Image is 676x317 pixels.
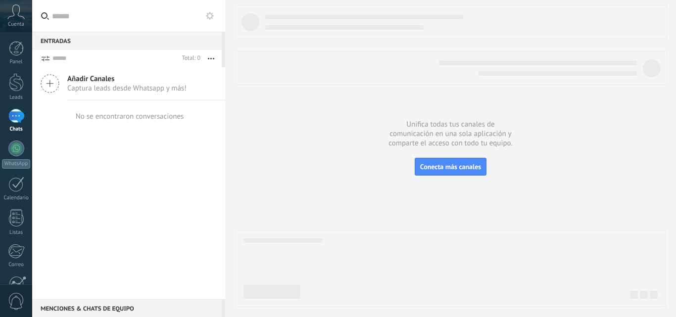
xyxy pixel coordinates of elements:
div: Leads [2,94,31,101]
div: Correo [2,262,31,268]
div: Total: 0 [178,53,200,63]
div: No se encontraron conversaciones [76,112,184,121]
span: Añadir Canales [67,74,187,84]
div: Listas [2,229,31,236]
span: Conecta más canales [420,162,481,171]
div: Calendario [2,195,31,201]
button: Conecta más canales [415,158,486,176]
div: WhatsApp [2,159,30,169]
div: Chats [2,126,31,133]
span: Captura leads desde Whatsapp y más! [67,84,187,93]
span: Cuenta [8,21,24,28]
div: Entradas [32,32,222,49]
div: Menciones & Chats de equipo [32,299,222,317]
div: Panel [2,59,31,65]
